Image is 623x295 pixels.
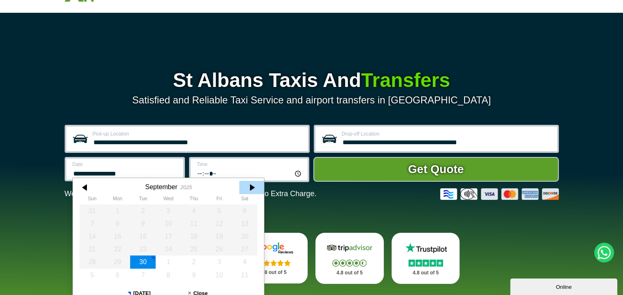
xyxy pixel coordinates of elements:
[130,217,156,230] div: 09 September 2025
[181,196,206,204] th: Thursday
[72,162,178,167] label: Date
[105,196,130,204] th: Monday
[325,242,374,254] img: Tripadvisor
[510,277,619,295] iframe: chat widget
[239,233,308,283] a: Google Stars 4.8 out of 5
[222,190,316,198] span: The Car at No Extra Charge.
[79,230,105,243] div: 14 September 2025
[401,242,450,254] img: Trustpilot
[156,255,181,268] div: 01 October 2025
[79,255,105,268] div: 28 September 2025
[315,233,384,284] a: Tripadvisor Stars 4.8 out of 5
[156,204,181,217] div: 03 September 2025
[206,196,232,204] th: Friday
[232,217,257,230] div: 13 September 2025
[257,260,291,266] img: Stars
[232,243,257,255] div: 27 September 2025
[156,230,181,243] div: 17 September 2025
[180,184,191,190] div: 2025
[130,255,156,268] div: 30 September 2025
[206,243,232,255] div: 26 September 2025
[156,217,181,230] div: 10 September 2025
[324,268,375,278] p: 4.8 out of 5
[181,217,206,230] div: 11 September 2025
[206,217,232,230] div: 12 September 2025
[181,243,206,255] div: 25 September 2025
[130,230,156,243] div: 16 September 2025
[105,269,130,281] div: 06 October 2025
[181,269,206,281] div: 09 October 2025
[105,204,130,217] div: 01 September 2025
[248,267,299,278] p: 4.8 out of 5
[65,190,317,198] p: We Now Accept Card & Contactless Payment In
[105,243,130,255] div: 22 September 2025
[130,204,156,217] div: 02 September 2025
[145,183,177,191] div: September
[79,269,105,281] div: 05 October 2025
[401,268,451,278] p: 4.8 out of 5
[361,69,450,91] span: Transfers
[440,188,559,200] img: Credit And Debit Cards
[206,204,232,217] div: 05 September 2025
[408,260,443,267] img: Stars
[232,230,257,243] div: 20 September 2025
[232,204,257,217] div: 06 September 2025
[232,255,257,268] div: 04 October 2025
[79,243,105,255] div: 21 September 2025
[342,131,552,136] label: Drop-off Location
[130,269,156,281] div: 07 October 2025
[197,162,303,167] label: Time
[130,196,156,204] th: Tuesday
[181,230,206,243] div: 18 September 2025
[79,204,105,217] div: 31 August 2025
[156,196,181,204] th: Wednesday
[313,157,559,182] button: Get Quote
[206,255,232,268] div: 03 October 2025
[206,230,232,243] div: 19 September 2025
[93,131,303,136] label: Pick-up Location
[156,269,181,281] div: 08 October 2025
[332,260,366,267] img: Stars
[79,217,105,230] div: 07 September 2025
[105,255,130,268] div: 29 September 2025
[156,243,181,255] div: 24 September 2025
[206,269,232,281] div: 10 October 2025
[181,255,206,268] div: 02 October 2025
[65,94,559,106] p: Satisfied and Reliable Taxi Service and airport transfers in [GEOGRAPHIC_DATA]
[392,233,460,284] a: Trustpilot Stars 4.8 out of 5
[105,230,130,243] div: 15 September 2025
[130,243,156,255] div: 23 September 2025
[232,196,257,204] th: Saturday
[65,70,559,90] h1: St Albans Taxis And
[181,204,206,217] div: 04 September 2025
[232,269,257,281] div: 11 October 2025
[249,242,298,254] img: Google
[105,217,130,230] div: 08 September 2025
[79,196,105,204] th: Sunday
